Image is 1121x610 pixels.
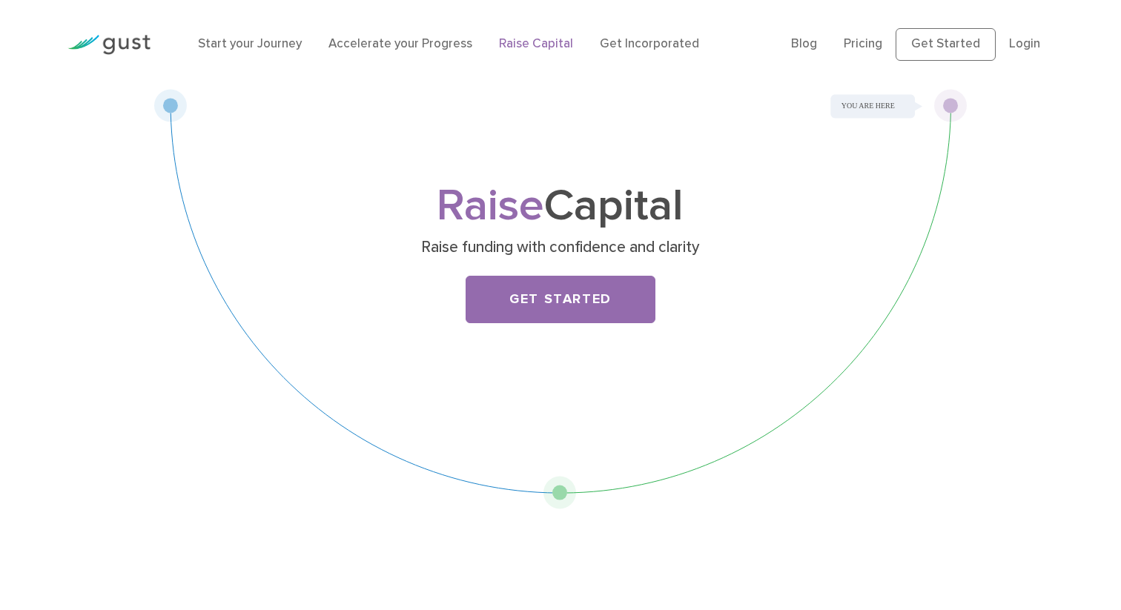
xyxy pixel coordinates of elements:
[844,36,882,51] a: Pricing
[328,36,472,51] a: Accelerate your Progress
[67,35,151,55] img: Gust Logo
[437,179,544,232] span: Raise
[896,28,996,61] a: Get Started
[198,36,302,51] a: Start your Journey
[791,36,817,51] a: Blog
[1009,36,1040,51] a: Login
[273,237,847,258] p: Raise funding with confidence and clarity
[499,36,573,51] a: Raise Capital
[466,276,655,323] a: Get Started
[600,36,699,51] a: Get Incorporated
[268,186,853,227] h1: Capital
